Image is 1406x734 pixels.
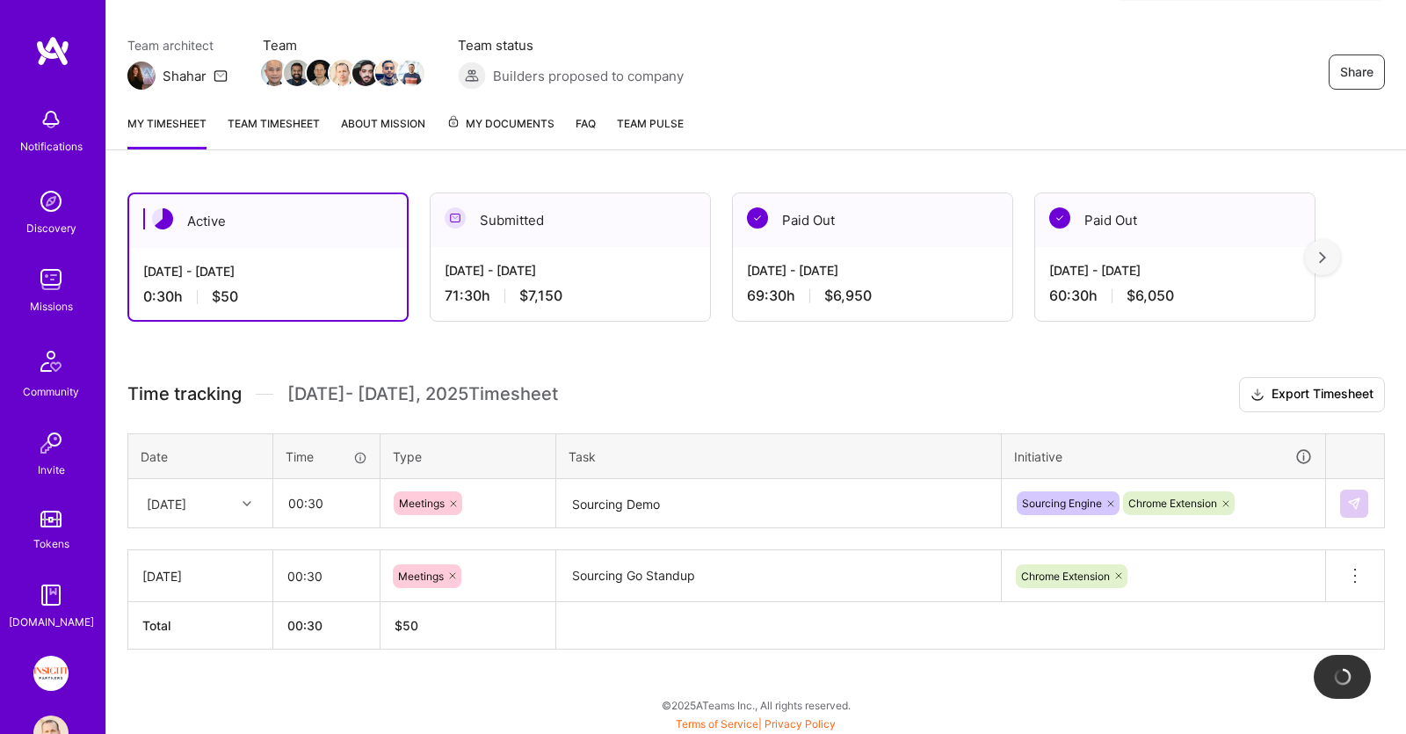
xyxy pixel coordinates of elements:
[152,208,173,229] img: Active
[1331,665,1353,687] img: loading
[352,60,379,86] img: Team Member Avatar
[163,67,207,85] div: Shahar
[1035,193,1315,247] div: Paid Out
[214,69,228,83] i: icon Mail
[377,58,400,88] a: Team Member Avatar
[747,207,768,229] img: Paid Out
[127,62,156,90] img: Team Architect
[286,58,308,88] a: Team Member Avatar
[40,511,62,527] img: tokens
[287,383,558,405] span: [DATE] - [DATE] , 2025 Timesheet
[765,717,836,730] a: Privacy Policy
[105,683,1406,727] div: © 2025 ATeams Inc., All rights reserved.
[331,58,354,88] a: Team Member Avatar
[824,287,872,305] span: $6,950
[127,383,242,405] span: Time tracking
[33,534,69,553] div: Tokens
[446,114,554,134] span: My Documents
[263,36,423,55] span: Team
[9,613,94,631] div: [DOMAIN_NAME]
[129,194,407,248] div: Active
[1250,386,1265,404] i: icon Download
[286,447,367,466] div: Time
[33,262,69,297] img: teamwork
[23,382,79,401] div: Community
[38,461,65,479] div: Invite
[307,60,333,86] img: Team Member Avatar
[747,287,998,305] div: 69:30 h
[458,62,486,90] img: Builders proposed to company
[33,102,69,137] img: bell
[400,58,423,88] a: Team Member Avatar
[375,60,402,86] img: Team Member Avatar
[147,494,186,512] div: [DATE]
[35,35,70,67] img: logo
[1049,207,1070,229] img: Paid Out
[431,193,710,247] div: Submitted
[1022,497,1102,510] span: Sourcing Engine
[380,433,556,479] th: Type
[395,618,418,633] span: $ 50
[1049,261,1301,280] div: [DATE] - [DATE]
[1127,287,1174,305] span: $6,050
[399,497,445,510] span: Meetings
[243,499,251,508] i: icon Chevron
[308,58,331,88] a: Team Member Avatar
[1329,55,1385,90] button: Share
[127,114,207,149] a: My timesheet
[1239,377,1385,412] button: Export Timesheet
[1347,497,1361,511] img: Submit
[1021,570,1110,583] span: Chrome Extension
[617,114,684,149] a: Team Pulse
[228,114,320,149] a: Team timesheet
[143,287,393,306] div: 0:30 h
[30,340,72,382] img: Community
[1340,490,1370,518] div: null
[29,656,73,691] a: Insight Partners: Data & AI - Sourcing
[445,261,696,280] div: [DATE] - [DATE]
[263,58,286,88] a: Team Member Avatar
[26,219,76,237] div: Discovery
[127,36,228,55] span: Team architect
[212,287,238,306] span: $50
[676,717,836,730] span: |
[128,433,273,479] th: Date
[445,207,466,229] img: Submitted
[1014,447,1313,467] div: Initiative
[458,36,684,55] span: Team status
[128,602,273,650] th: Total
[33,656,69,691] img: Insight Partners: Data & AI - Sourcing
[354,58,377,88] a: Team Member Avatar
[274,480,379,527] input: HH:MM
[33,578,69,613] img: guide book
[733,193,1012,247] div: Paid Out
[493,67,684,85] span: Builders proposed to company
[556,433,1002,479] th: Task
[676,717,758,730] a: Terms of Service
[20,137,83,156] div: Notifications
[1128,497,1217,510] span: Chrome Extension
[273,553,380,600] input: HH:MM
[558,481,999,527] textarea: Sourcing Demo
[33,425,69,461] img: Invite
[558,552,999,600] textarea: Sourcing Go Standup
[261,60,287,86] img: Team Member Avatar
[445,287,696,305] div: 71:30 h
[30,297,73,316] div: Missions
[398,60,424,86] img: Team Member Avatar
[1340,63,1373,81] span: Share
[519,287,562,305] span: $7,150
[576,114,596,149] a: FAQ
[1319,251,1326,264] img: right
[142,567,258,585] div: [DATE]
[446,114,554,149] a: My Documents
[143,262,393,280] div: [DATE] - [DATE]
[330,60,356,86] img: Team Member Avatar
[273,602,380,650] th: 00:30
[747,261,998,280] div: [DATE] - [DATE]
[341,114,425,149] a: About Mission
[1049,287,1301,305] div: 60:30 h
[284,60,310,86] img: Team Member Avatar
[398,570,444,583] span: Meetings
[33,184,69,219] img: discovery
